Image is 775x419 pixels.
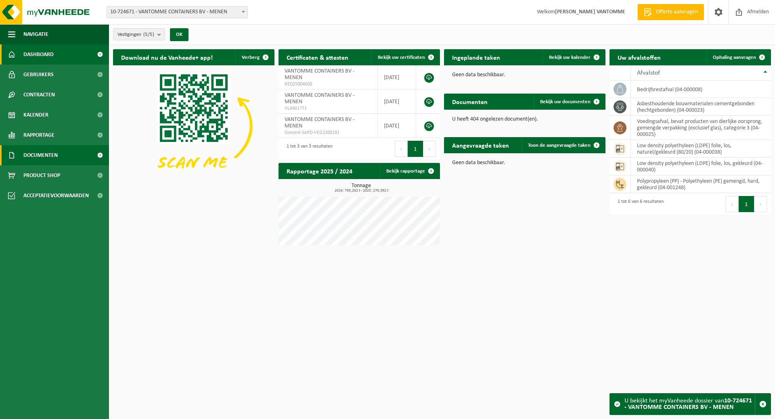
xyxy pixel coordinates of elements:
h2: Download nu de Vanheede+ app! [113,49,221,65]
button: Verberg [235,49,274,65]
a: Bekijk uw certificaten [371,49,439,65]
strong: 10-724671 - VANTOMME CONTAINERS BV - MENEN [624,398,752,411]
span: Ophaling aanvragen [713,55,756,60]
strong: [PERSON_NAME] VANTOMME [555,9,625,15]
td: voedingsafval, bevat producten van dierlijke oorsprong, gemengde verpakking (exclusief glas), cat... [631,116,771,140]
div: 1 tot 6 van 6 resultaten [614,195,664,213]
span: VANTOMME CONTAINERS BV - MENEN [285,92,354,105]
td: [DATE] [378,90,416,114]
span: Toon de aangevraagde taken [528,143,591,148]
h2: Aangevraagde taken [444,137,517,153]
a: Toon de aangevraagde taken [522,137,605,153]
h2: Ingeplande taken [444,49,508,65]
a: Bekijk rapportage [380,163,439,179]
button: Previous [726,196,739,212]
a: Offerte aanvragen [637,4,704,20]
span: Contracten [23,85,55,105]
a: Bekijk uw documenten [534,94,605,110]
h3: Tonnage [283,183,440,193]
span: RED25004600 [285,81,371,88]
span: Bekijk uw certificaten [378,55,425,60]
h2: Certificaten & attesten [279,49,356,65]
span: Consent-SelfD-VEG2200191 [285,129,371,136]
button: OK [170,28,189,41]
span: Product Shop [23,165,60,186]
span: 2024: 795,202 t - 2025: 270,392 t [283,189,440,193]
h2: Documenten [444,94,496,109]
button: 1 [408,141,423,157]
button: Vestigingen(5/5) [113,28,165,40]
button: Next [423,141,436,157]
span: Navigatie [23,24,48,44]
p: Geen data beschikbaar. [452,160,597,166]
span: Bekijk uw documenten [540,99,591,104]
span: Rapportage [23,125,54,145]
span: 10-724671 - VANTOMME CONTAINERS BV - MENEN [107,6,248,18]
div: 1 tot 3 van 3 resultaten [283,140,333,158]
span: VANTOMME CONTAINERS BV - MENEN [285,117,354,129]
span: VANTOMME CONTAINERS BV - MENEN [285,68,354,81]
span: Verberg [242,55,260,60]
span: Vestigingen [117,29,154,41]
span: Acceptatievoorwaarden [23,186,89,206]
a: Ophaling aanvragen [706,49,770,65]
span: 10-724671 - VANTOMME CONTAINERS BV - MENEN [107,6,247,18]
span: Afvalstof [637,70,660,76]
td: low density polyethyleen (LDPE) folie, los, naturel/gekleurd (80/20) (04-000038) [631,140,771,158]
button: Next [754,196,767,212]
h2: Uw afvalstoffen [610,49,669,65]
span: Gebruikers [23,65,54,85]
span: Bekijk uw kalender [549,55,591,60]
a: Bekijk uw kalender [542,49,605,65]
td: [DATE] [378,114,416,138]
button: Previous [395,141,408,157]
span: Dashboard [23,44,54,65]
td: [DATE] [378,65,416,90]
button: 1 [739,196,754,212]
p: Geen data beschikbaar. [452,72,597,78]
span: Offerte aanvragen [654,8,700,16]
span: VLA901771 [285,105,371,112]
count: (5/5) [143,32,154,37]
td: asbesthoudende bouwmaterialen cementgebonden (hechtgebonden) (04-000023) [631,98,771,116]
p: U heeft 404 ongelezen document(en). [452,117,597,122]
span: Documenten [23,145,58,165]
img: Download de VHEPlus App [113,65,274,186]
td: low density polyethyleen (LDPE) folie, los, gekleurd (04-000040) [631,158,771,175]
div: U bekijkt het myVanheede dossier van [624,394,755,415]
td: bedrijfsrestafval (04-000008) [631,81,771,98]
td: polypropyleen (PP) - Polyethyleen (PE) gemengd, hard, gekleurd (04-001248) [631,175,771,193]
h2: Rapportage 2025 / 2024 [279,163,360,179]
span: Kalender [23,105,48,125]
